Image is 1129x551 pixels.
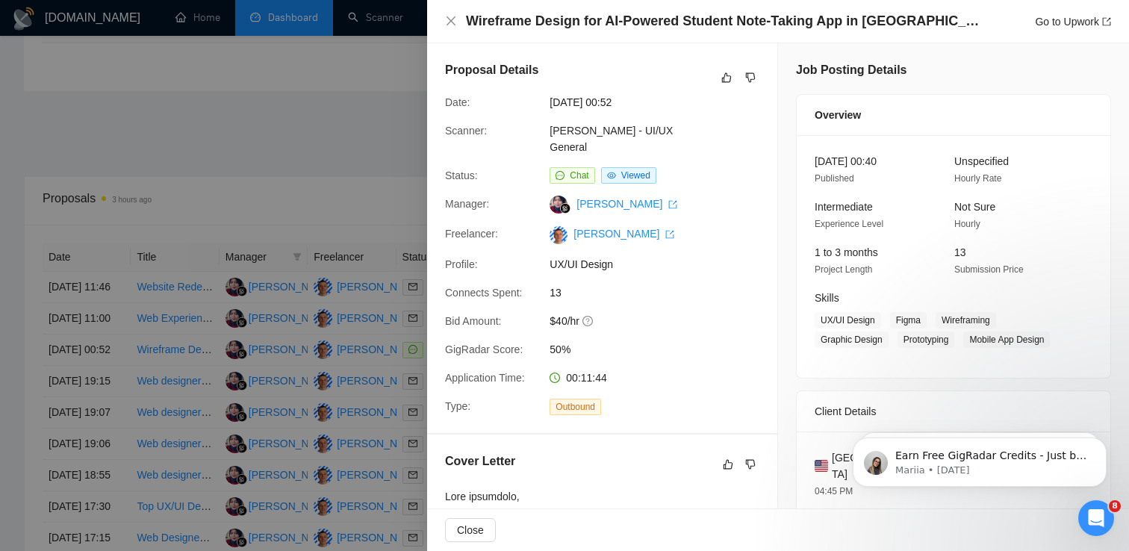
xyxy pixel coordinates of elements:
span: Prototyping [898,331,955,348]
span: export [1102,17,1111,26]
h4: Wireframe Design for AI-Powered Student Note-Taking App in [GEOGRAPHIC_DATA] [466,12,981,31]
span: Connects Spent: [445,287,523,299]
span: Not Sure [954,201,995,213]
iframe: Intercom live chat [1078,500,1114,536]
span: Project Length [815,264,872,275]
span: Graphic Design [815,331,889,348]
span: UX/UI Design [550,256,774,273]
span: Overview [815,107,861,123]
a: [PERSON_NAME] - UI/UX General [550,125,673,153]
img: 🇺🇸 [815,458,828,474]
button: dislike [741,455,759,473]
img: c1HiYZJLYaSzooXHOeWCz3hTd5Ht9aZYjlyY1rp-klCMEt8U_S66z40Q882I276L5Y [550,226,567,244]
span: UX/UI Design [815,312,881,329]
span: Published [815,173,854,184]
span: close [445,15,457,27]
span: [DATE] 00:40 [815,155,877,167]
span: 04:45 PM [815,486,853,496]
span: $40/hr [550,313,774,329]
a: Go to Upworkexport [1035,16,1111,28]
h5: Proposal Details [445,61,538,79]
iframe: Intercom notifications message [830,406,1129,511]
button: dislike [741,69,759,87]
button: Close [445,518,496,542]
span: Application Time: [445,372,525,384]
a: [PERSON_NAME] export [573,228,674,240]
span: Chat [570,170,588,181]
span: Type: [445,400,470,412]
span: Outbound [550,399,601,415]
span: like [721,72,732,84]
button: like [719,455,737,473]
span: 8 [1109,500,1121,512]
span: Date: [445,96,470,108]
span: Bid Amount: [445,315,502,327]
span: export [665,230,674,239]
span: 00:11:44 [566,372,607,384]
button: Close [445,15,457,28]
span: like [723,458,733,470]
span: Experience Level [815,219,883,229]
span: Figma [890,312,927,329]
span: 1 to 3 months [815,246,878,258]
img: gigradar-bm.png [560,203,570,214]
span: GigRadar Score: [445,343,523,355]
span: 13 [954,246,966,258]
span: dislike [745,72,756,84]
span: Close [457,522,484,538]
div: Client Details [815,391,1092,432]
span: Freelancer: [445,228,498,240]
span: 50% [550,341,774,358]
span: Hourly Rate [954,173,1001,184]
span: Intermediate [815,201,873,213]
h5: Job Posting Details [796,61,906,79]
span: [DATE] 00:52 [550,94,774,110]
h5: Cover Letter [445,452,515,470]
span: Scanner: [445,125,487,137]
span: eye [607,171,616,180]
span: Mobile App Design [963,331,1050,348]
span: message [556,171,564,180]
span: question-circle [582,315,594,327]
span: clock-circle [550,373,560,383]
a: [PERSON_NAME] export [576,198,677,210]
span: Status: [445,169,478,181]
span: Hourly [954,219,980,229]
span: Unspecified [954,155,1009,167]
button: like [718,69,735,87]
span: 13 [550,284,774,301]
span: Submission Price [954,264,1024,275]
span: Viewed [621,170,650,181]
span: dislike [745,458,756,470]
span: Wireframing [936,312,996,329]
span: Skills [815,292,839,304]
span: Profile: [445,258,478,270]
span: Manager: [445,198,489,210]
span: export [668,200,677,209]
